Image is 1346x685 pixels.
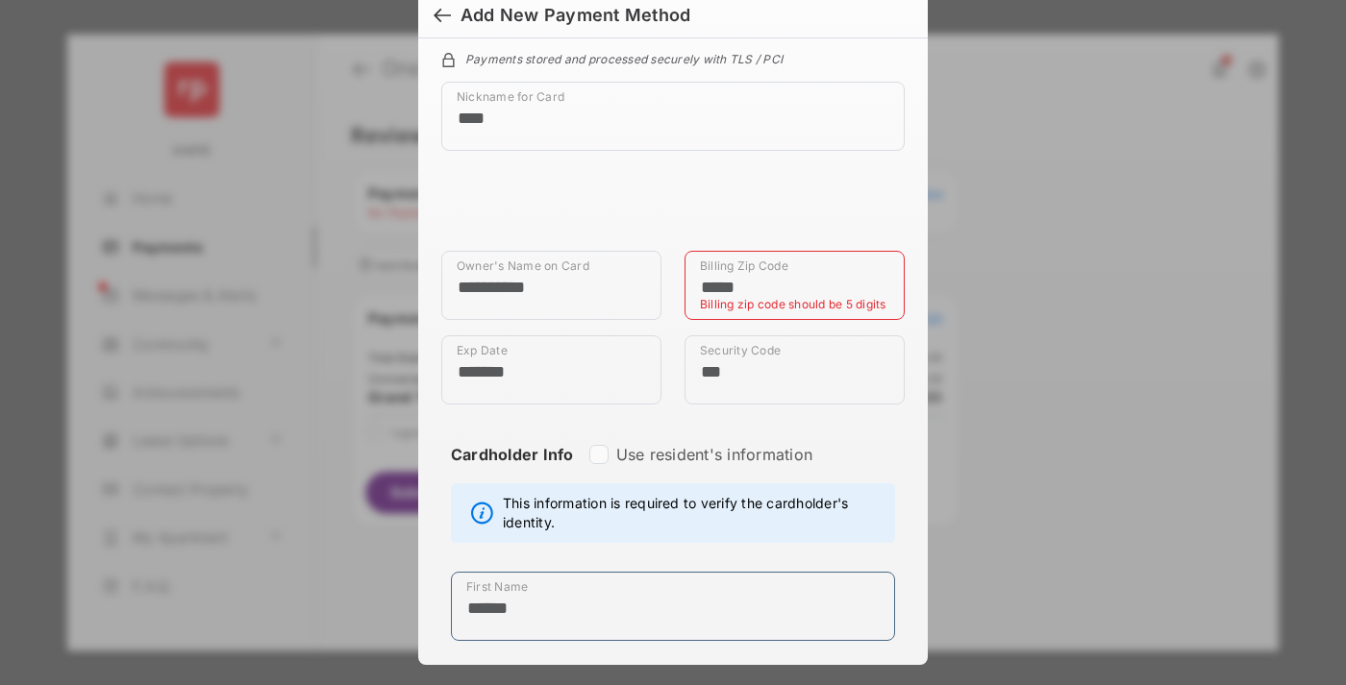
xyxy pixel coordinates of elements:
div: Payments stored and processed securely with TLS / PCI [441,49,905,66]
iframe: Credit card field [441,166,905,251]
strong: Cardholder Info [451,445,574,499]
span: This information is required to verify the cardholder's identity. [503,494,885,532]
div: Add New Payment Method [461,5,690,26]
label: Use resident's information [616,445,812,464]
